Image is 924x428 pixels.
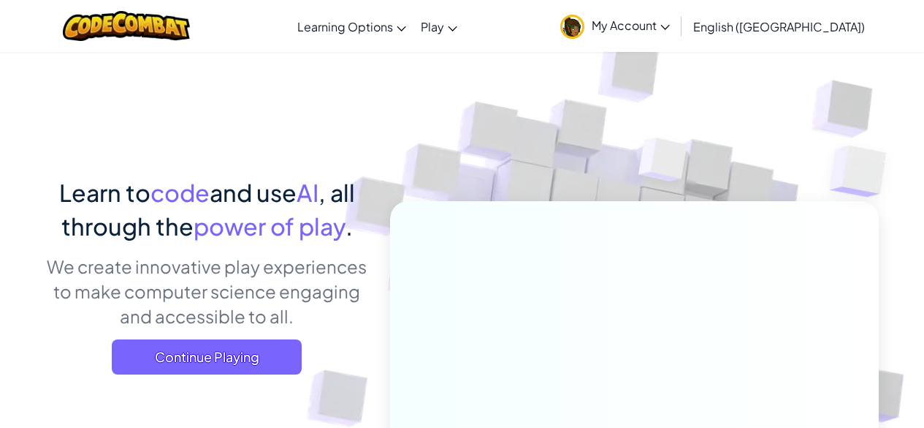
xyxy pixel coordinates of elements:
[693,19,865,34] span: English ([GEOGRAPHIC_DATA])
[297,19,393,34] span: Learning Options
[63,11,191,41] img: CodeCombat logo
[345,211,353,241] span: .
[413,7,465,46] a: Play
[150,178,210,207] span: code
[194,211,345,241] span: power of play
[290,7,413,46] a: Learning Options
[59,178,150,207] span: Learn to
[112,339,302,375] a: Continue Playing
[560,15,584,39] img: avatar
[297,178,318,207] span: AI
[553,3,677,49] a: My Account
[210,178,297,207] span: and use
[421,19,444,34] span: Play
[686,7,872,46] a: English ([GEOGRAPHIC_DATA])
[592,18,670,33] span: My Account
[611,109,716,218] img: Overlap cubes
[46,254,368,328] p: We create innovative play experiences to make computer science engaging and accessible to all.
